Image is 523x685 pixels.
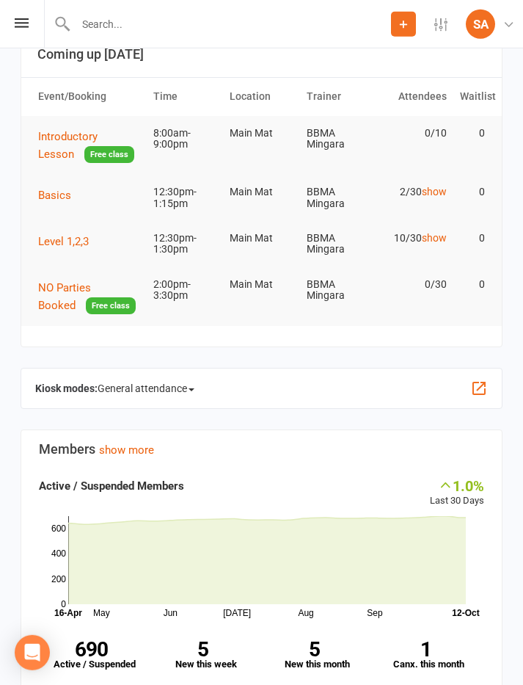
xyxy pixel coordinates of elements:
[15,635,50,670] div: Open Intercom Messenger
[422,186,447,197] a: show
[376,221,453,255] td: 10/30
[38,235,89,248] span: Level 1,2,3
[453,221,491,255] td: 0
[262,639,367,659] strong: 5
[373,631,484,680] a: 1Canx. this month
[430,477,484,509] div: Last 30 Days
[147,175,224,221] td: 12:30pm-1:15pm
[147,78,224,115] th: Time
[99,443,154,457] a: show more
[150,631,262,680] a: 5New this week
[39,479,184,493] strong: Active / Suspended Members
[300,267,377,313] td: BBMA Mingara
[35,383,98,394] strong: Kiosk modes:
[376,175,453,209] td: 2/30
[147,116,224,162] td: 8:00am-9:00pm
[98,377,194,400] span: General attendance
[38,186,81,204] button: Basics
[300,78,377,115] th: Trainer
[223,267,300,302] td: Main Mat
[453,116,491,151] td: 0
[376,267,453,302] td: 0/30
[223,175,300,209] td: Main Mat
[223,221,300,255] td: Main Mat
[38,233,99,250] button: Level 1,2,3
[86,297,136,314] span: Free class
[147,221,224,267] td: 12:30pm-1:30pm
[150,639,256,659] strong: 5
[262,631,373,680] a: 5New this month
[422,232,447,244] a: show
[373,639,478,659] strong: 1
[430,477,484,493] div: 1.0%
[223,78,300,115] th: Location
[300,221,377,267] td: BBMA Mingara
[38,128,140,164] button: Introductory LessonFree class
[147,267,224,313] td: 2:00pm-3:30pm
[376,116,453,151] td: 0/10
[38,130,98,161] span: Introductory Lesson
[453,267,491,302] td: 0
[453,78,491,115] th: Waitlist
[32,78,147,115] th: Event/Booking
[39,631,150,680] a: 690Active / Suspended
[300,116,377,162] td: BBMA Mingara
[71,14,391,35] input: Search...
[453,175,491,209] td: 0
[38,279,140,315] button: NO Parties BookedFree class
[39,639,145,659] strong: 690
[39,442,484,457] h3: Members
[84,146,134,163] span: Free class
[223,116,300,151] td: Main Mat
[466,10,495,39] div: SA
[376,78,453,115] th: Attendees
[38,189,71,202] span: Basics
[37,47,486,62] h3: Coming up [DATE]
[300,175,377,221] td: BBMA Mingara
[38,281,91,312] span: NO Parties Booked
